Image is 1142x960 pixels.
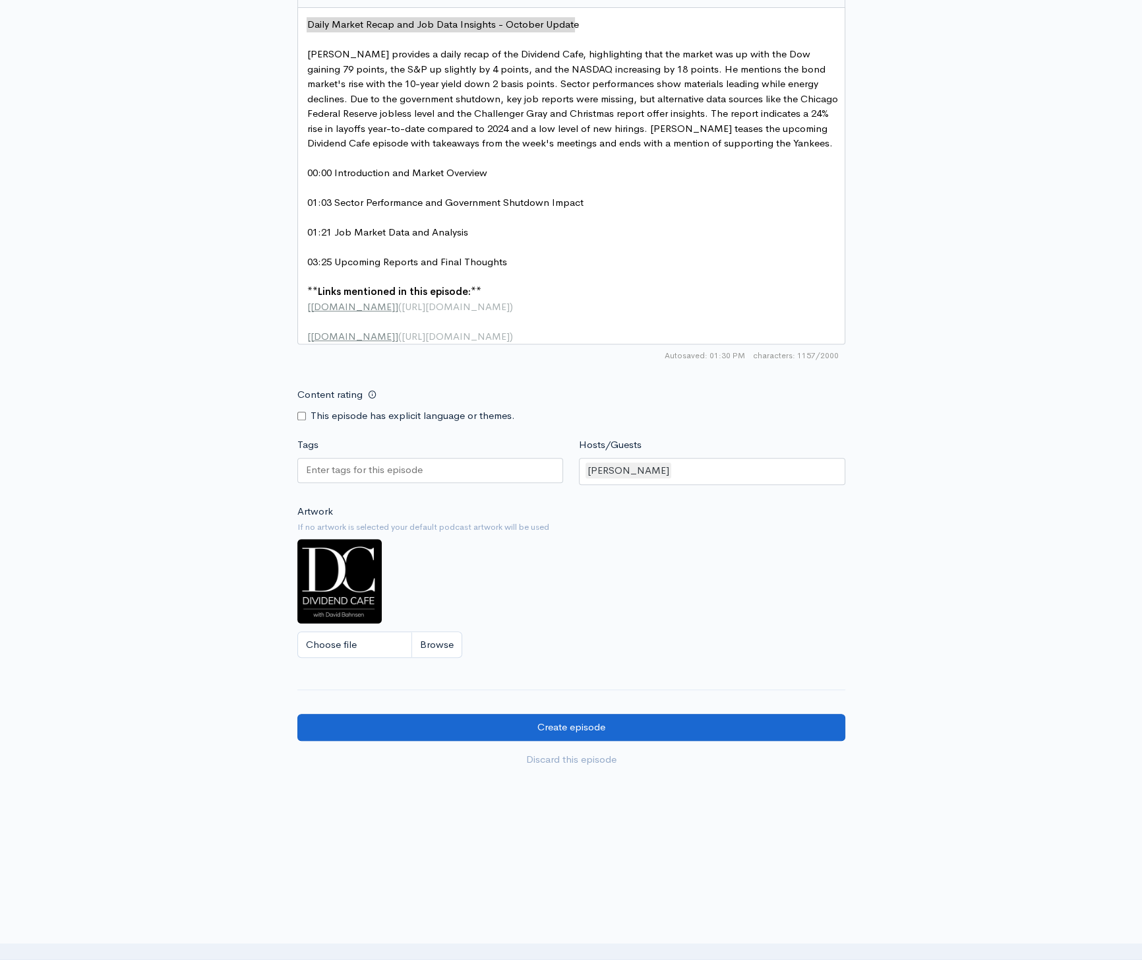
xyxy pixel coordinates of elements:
[297,381,363,408] label: Content rating
[510,330,513,342] span: )
[665,350,745,362] span: Autosaved: 01:30 PM
[307,18,579,30] span: Daily Market Recap and Job Data Insights - October Update
[307,330,311,342] span: [
[395,300,398,313] span: ]
[586,463,671,479] div: [PERSON_NAME]
[307,300,311,313] span: [
[579,437,642,453] label: Hosts/Guests
[398,330,402,342] span: (
[311,408,515,424] label: This episode has explicit language or themes.
[306,463,425,478] input: Enter tags for this episode
[402,330,510,342] span: [URL][DOMAIN_NAME]
[510,300,513,313] span: )
[318,285,471,298] span: Links mentioned in this episode:
[307,255,507,268] span: 03:25 Upcoming Reports and Final Thoughts
[398,300,402,313] span: (
[297,714,845,741] input: Create episode
[307,226,468,238] span: 01:21 Job Market Data and Analysis
[307,48,841,149] span: [PERSON_NAME] provides a daily recap of the Dividend Cafe, highlighting that the market was up wi...
[311,300,395,313] span: [DOMAIN_NAME]
[297,504,333,519] label: Artwork
[297,437,318,453] label: Tags
[307,166,487,179] span: 00:00 Introduction and Market Overview
[753,350,839,362] span: 1157/2000
[402,300,510,313] span: [URL][DOMAIN_NAME]
[307,196,584,208] span: 01:03 Sector Performance and Government Shutdown Impact
[395,330,398,342] span: ]
[297,521,845,534] small: If no artwork is selected your default podcast artwork will be used
[297,746,845,773] a: Discard this episode
[311,330,395,342] span: [DOMAIN_NAME]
